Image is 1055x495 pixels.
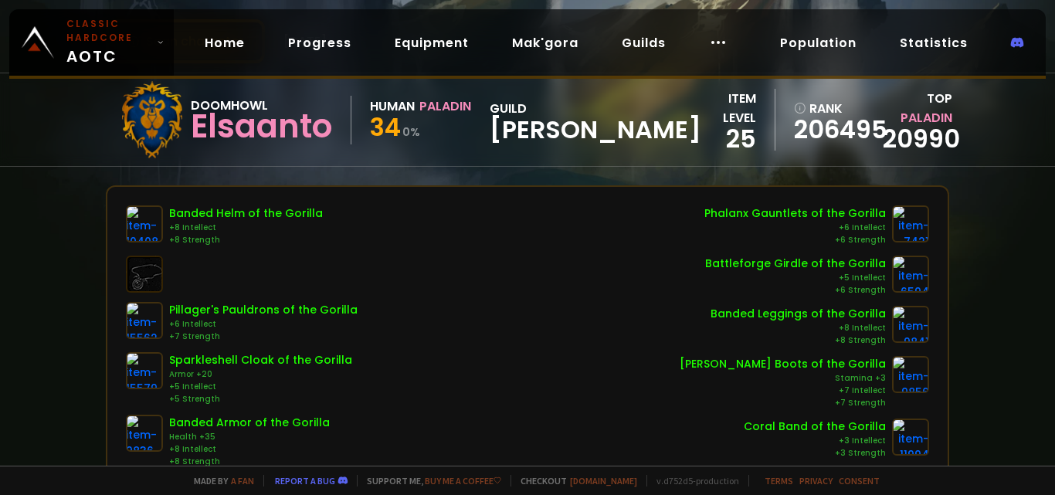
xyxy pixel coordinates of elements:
div: +8 Strength [169,456,330,468]
a: Terms [765,475,793,487]
div: Banded Armor of the Gorilla [169,415,330,431]
img: item-11994 [892,419,929,456]
span: Made by [185,475,254,487]
div: +8 Strength [711,334,886,347]
div: +5 Intellect [169,381,352,393]
div: +8 Strength [169,234,323,246]
div: Health +35 [169,431,330,443]
a: Report a bug [275,475,335,487]
div: item level [701,89,756,127]
div: Doomhowl [191,96,332,115]
div: Sparkleshell Cloak of the Gorilla [169,352,352,368]
div: guild [490,99,701,141]
span: AOTC [66,17,151,68]
div: Elsaanto [191,115,332,138]
div: Banded Leggings of the Gorilla [711,306,886,322]
div: +3 Strength [744,447,886,459]
div: +7 Strength [169,331,358,343]
img: item-7421 [892,205,929,242]
div: Pillager's Pauldrons of the Gorilla [169,302,358,318]
img: item-9841 [892,306,929,343]
div: Banded Helm of the Gorilla [169,205,323,222]
div: Armor +20 [169,368,352,381]
div: Stamina +3 [680,372,886,385]
a: Population [768,27,869,59]
span: Paladin [901,109,952,127]
a: a fan [231,475,254,487]
span: Support me, [357,475,501,487]
div: Phalanx Gauntlets of the Gorilla [704,205,886,222]
div: +8 Intellect [169,222,323,234]
span: Checkout [511,475,637,487]
div: +5 Intellect [705,272,886,284]
a: Home [192,27,257,59]
img: item-15562 [126,302,163,339]
div: Human [370,97,415,116]
div: [PERSON_NAME] Boots of the Gorilla [680,356,886,372]
img: item-6594 [892,256,929,293]
div: +5 Strength [169,393,352,405]
div: +6 Strength [705,284,886,297]
div: Coral Band of the Gorilla [744,419,886,435]
span: v. d752d5 - production [646,475,739,487]
a: 20990 [883,121,960,156]
span: 34 [370,110,401,144]
a: Classic HardcoreAOTC [9,9,174,76]
a: Statistics [887,27,980,59]
a: Mak'gora [500,27,591,59]
a: Consent [839,475,880,487]
a: 206495 [794,118,874,141]
div: +6 Intellect [704,222,886,234]
a: Buy me a coffee [425,475,501,487]
div: +7 Strength [680,397,886,409]
div: rank [794,99,874,118]
a: Equipment [382,27,481,59]
img: item-9856 [892,356,929,393]
div: +3 Intellect [744,435,886,447]
div: +8 Intellect [711,322,886,334]
div: Top [883,89,952,127]
img: item-15579 [126,352,163,389]
img: item-10408 [126,205,163,242]
a: Progress [276,27,364,59]
a: Privacy [799,475,833,487]
div: Paladin [419,97,471,116]
div: +7 Intellect [680,385,886,397]
small: 0 % [402,124,420,140]
div: 25 [701,127,756,151]
span: [PERSON_NAME] [490,118,701,141]
a: [DOMAIN_NAME] [570,475,637,487]
img: item-9836 [126,415,163,452]
div: +6 Strength [704,234,886,246]
div: +6 Intellect [169,318,358,331]
div: +8 Intellect [169,443,330,456]
small: Classic Hardcore [66,17,151,45]
div: Battleforge Girdle of the Gorilla [705,256,886,272]
a: Guilds [609,27,678,59]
